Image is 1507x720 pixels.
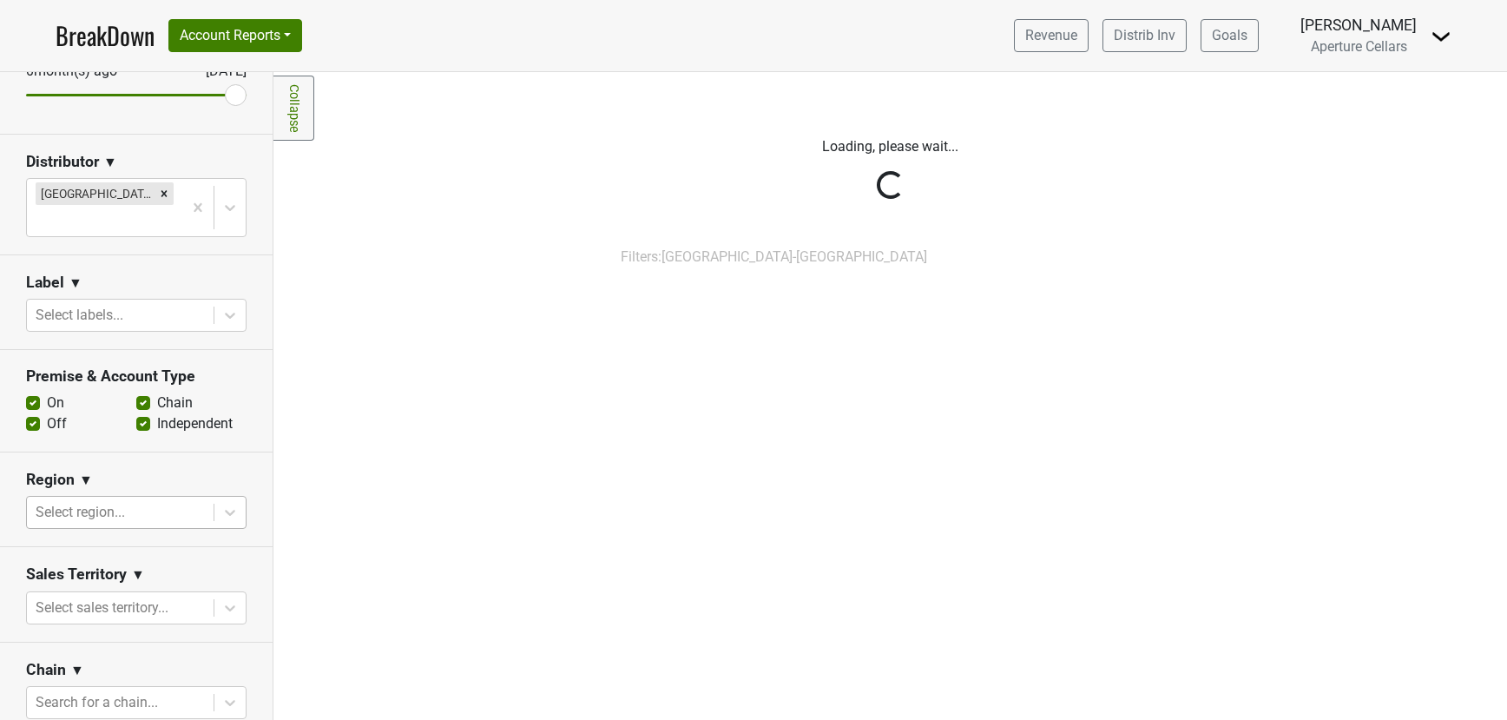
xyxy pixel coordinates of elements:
[621,247,1160,268] div: Filters:
[1102,19,1187,52] a: Distrib Inv
[1014,19,1089,52] a: Revenue
[1311,38,1407,55] span: Aperture Cellars
[409,136,1372,157] p: Loading, please wait...
[168,19,302,52] button: Account Reports
[36,182,155,205] div: [GEOGRAPHIC_DATA]-[GEOGRAPHIC_DATA]
[1431,26,1451,47] img: Dropdown Menu
[1201,19,1259,52] a: Goals
[131,565,145,585] span: ▼
[155,182,174,205] div: Remove Monterey-CA
[26,661,66,679] h3: Chain
[26,153,99,171] h3: Distributor
[26,471,75,489] h3: Region
[26,274,64,292] h3: Label
[157,393,193,413] label: Chain
[26,367,247,386] h3: Premise & Account Type
[70,660,84,681] span: ▼
[56,17,155,54] a: BreakDown
[273,76,314,141] a: Collapse
[103,152,117,173] span: ▼
[47,393,64,413] label: On
[47,413,67,434] label: Off
[69,273,82,294] span: ▼
[26,565,127,584] h3: Sales Territory
[79,470,93,491] span: ▼
[1300,14,1417,36] div: [PERSON_NAME]
[661,248,927,265] span: [GEOGRAPHIC_DATA]-[GEOGRAPHIC_DATA]
[157,413,233,434] label: Independent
